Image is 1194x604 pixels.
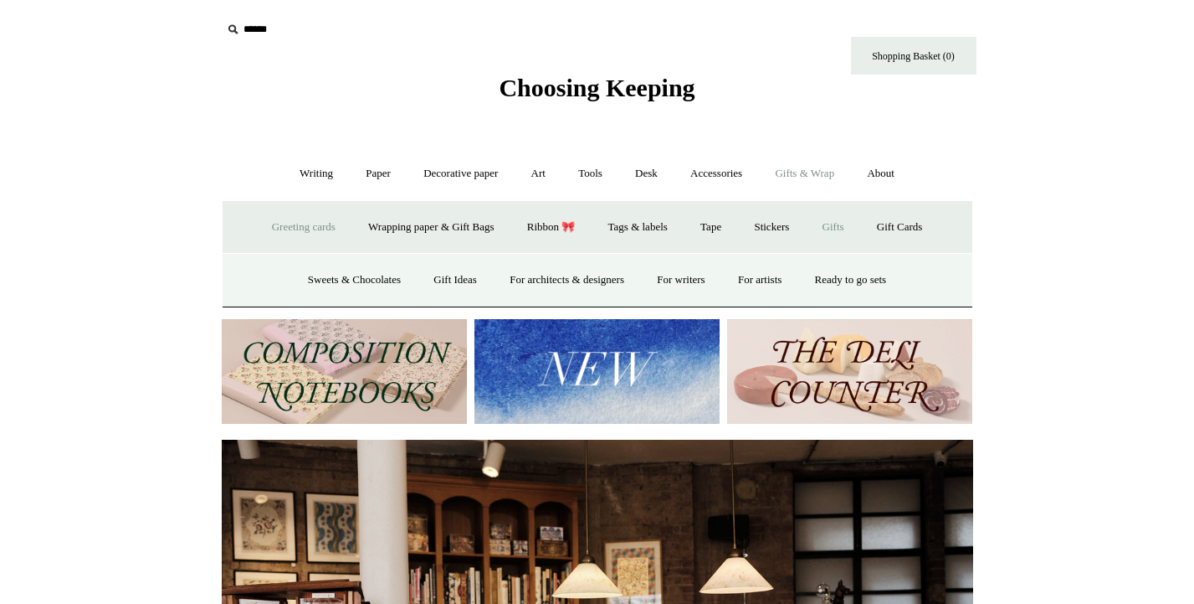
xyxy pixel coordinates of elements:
a: Gifts [807,205,859,250]
a: Writing [284,152,348,196]
a: About [852,152,910,196]
a: Gift Cards [862,205,938,250]
a: Shopping Basket (0) [851,37,976,75]
a: For artists [723,258,797,302]
a: Accessories [675,152,757,196]
a: Wrapping paper & Gift Bags [353,205,509,250]
a: Desk [620,152,673,196]
img: New.jpg__PID:f73bdf93-380a-4a35-bcfe-7823039498e1 [474,319,720,424]
a: Art [516,152,561,196]
a: Greeting cards [257,205,351,250]
a: Gift Ideas [418,258,492,302]
a: Stickers [739,205,804,250]
a: Ribbon 🎀 [512,205,591,250]
a: Decorative paper [408,152,513,196]
a: For architects & designers [495,258,639,302]
a: Gifts & Wrap [760,152,849,196]
a: Ready to go sets [800,258,902,302]
img: 202302 Composition ledgers.jpg__PID:69722ee6-fa44-49dd-a067-31375e5d54ec [222,319,467,424]
a: Tape [685,205,736,250]
a: Tags & labels [593,205,683,250]
span: Choosing Keeping [499,74,694,101]
img: The Deli Counter [727,319,972,424]
a: For writers [642,258,720,302]
a: Sweets & Chocolates [293,258,416,302]
a: Choosing Keeping [499,87,694,99]
a: Tools [563,152,617,196]
a: Paper [351,152,406,196]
